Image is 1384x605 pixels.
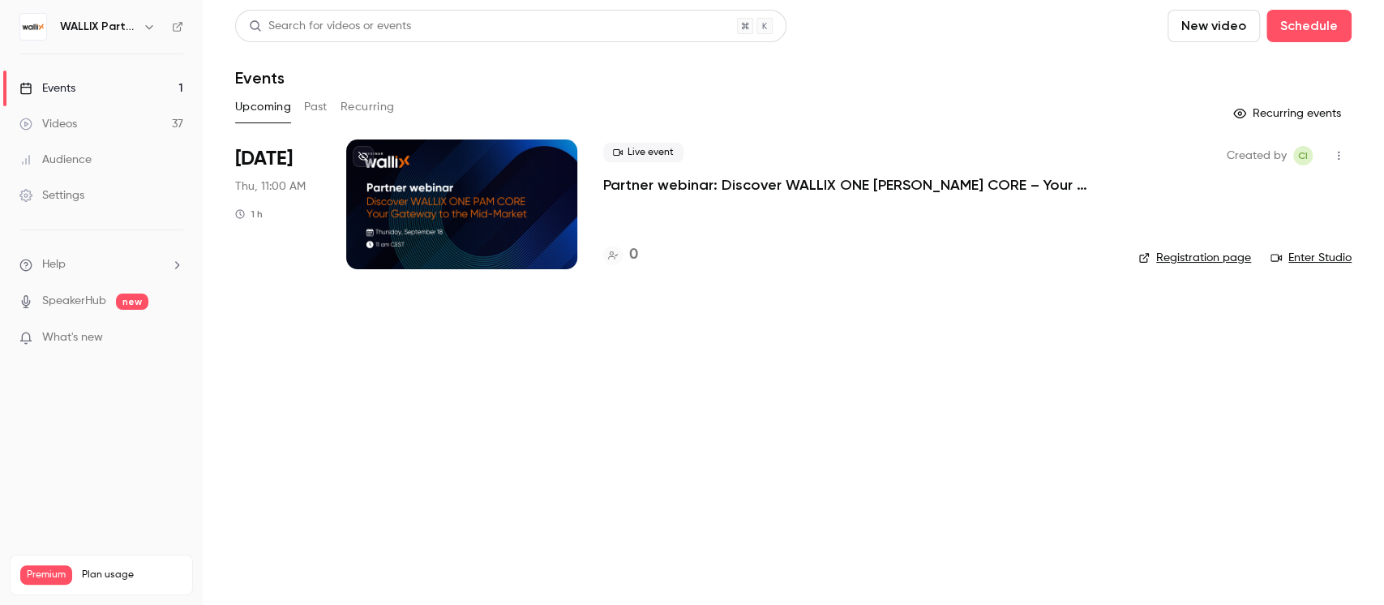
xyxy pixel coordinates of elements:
[19,187,84,204] div: Settings
[19,256,183,273] li: help-dropdown-opener
[1168,10,1260,42] button: New video
[603,175,1090,195] a: Partner webinar: Discover WALLIX ONE [PERSON_NAME] CORE – Your Gateway to the Mid-Market
[42,293,106,310] a: SpeakerHub
[304,94,328,120] button: Past
[1227,146,1287,165] span: Created by
[42,256,66,273] span: Help
[20,565,72,585] span: Premium
[42,329,103,346] span: What's new
[629,244,638,266] h4: 0
[235,68,285,88] h1: Events
[82,569,182,581] span: Plan usage
[249,18,411,35] div: Search for videos or events
[603,143,683,162] span: Live event
[1138,250,1251,266] a: Registration page
[1270,250,1352,266] a: Enter Studio
[1266,10,1352,42] button: Schedule
[20,14,46,40] img: WALLIX Partners Channel
[1293,146,1313,165] span: CELINE IDIER
[1226,101,1352,127] button: Recurring events
[60,19,136,35] h6: WALLIX Partners Channel
[19,80,75,97] div: Events
[164,331,183,345] iframe: Noticeable Trigger
[19,116,77,132] div: Videos
[19,152,92,168] div: Audience
[235,146,293,172] span: [DATE]
[341,94,395,120] button: Recurring
[235,94,291,120] button: Upcoming
[1298,146,1308,165] span: CI
[235,178,306,195] span: Thu, 11:00 AM
[603,244,638,266] a: 0
[116,294,148,310] span: new
[235,208,263,221] div: 1 h
[235,139,320,269] div: Sep 18 Thu, 11:00 AM (Europe/Paris)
